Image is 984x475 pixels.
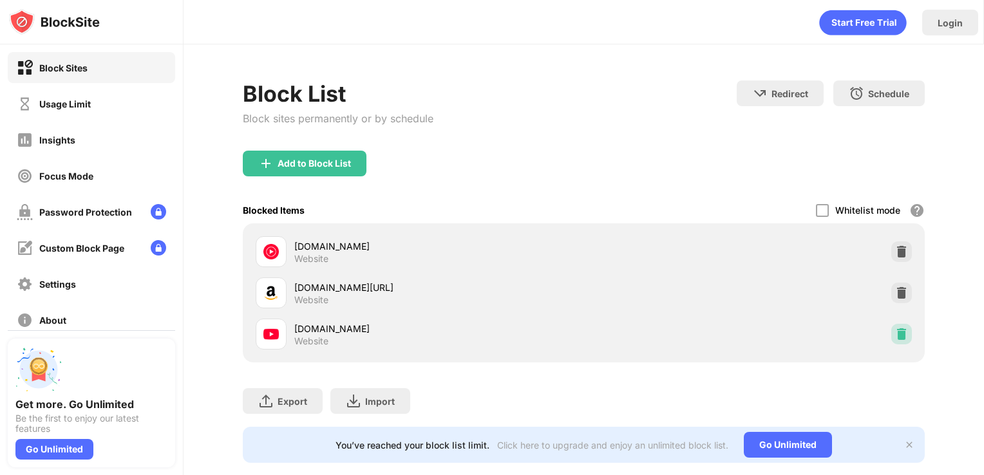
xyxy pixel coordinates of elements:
div: animation [819,10,907,35]
img: logo-blocksite.svg [9,9,100,35]
img: focus-off.svg [17,168,33,184]
div: Click here to upgrade and enjoy an unlimited block list. [497,440,728,451]
div: Go Unlimited [15,439,93,460]
img: password-protection-off.svg [17,204,33,220]
div: Website [294,335,328,347]
div: Whitelist mode [835,205,900,216]
div: Block sites permanently or by schedule [243,112,433,125]
div: Custom Block Page [39,243,124,254]
img: insights-off.svg [17,132,33,148]
img: favicons [263,285,279,301]
img: block-on.svg [17,60,33,76]
img: lock-menu.svg [151,204,166,219]
div: Export [278,396,307,407]
div: Settings [39,279,76,290]
div: [DOMAIN_NAME] [294,322,584,335]
div: Get more. Go Unlimited [15,398,167,411]
img: time-usage-off.svg [17,96,33,112]
img: favicons [263,244,279,259]
div: Password Protection [39,207,132,218]
img: favicons [263,326,279,342]
div: [DOMAIN_NAME][URL] [294,281,584,294]
img: customize-block-page-off.svg [17,240,33,256]
img: settings-off.svg [17,276,33,292]
img: x-button.svg [904,440,914,450]
img: lock-menu.svg [151,240,166,256]
div: About [39,315,66,326]
div: Go Unlimited [744,432,832,458]
div: Website [294,294,328,306]
div: Login [938,17,963,28]
div: Blocked Items [243,205,305,216]
div: [DOMAIN_NAME] [294,239,584,253]
div: Redirect [771,88,808,99]
div: Block List [243,80,433,107]
div: Add to Block List [278,158,351,169]
div: Import [365,396,395,407]
img: about-off.svg [17,312,33,328]
div: Block Sites [39,62,88,73]
g: Start Free Trial [832,19,896,26]
div: Schedule [868,88,909,99]
div: Website [294,253,328,265]
div: Focus Mode [39,171,93,182]
div: Insights [39,135,75,145]
img: push-unlimited.svg [15,346,62,393]
div: You’ve reached your block list limit. [336,440,489,451]
div: Be the first to enjoy our latest features [15,413,167,434]
div: Usage Limit [39,98,91,109]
